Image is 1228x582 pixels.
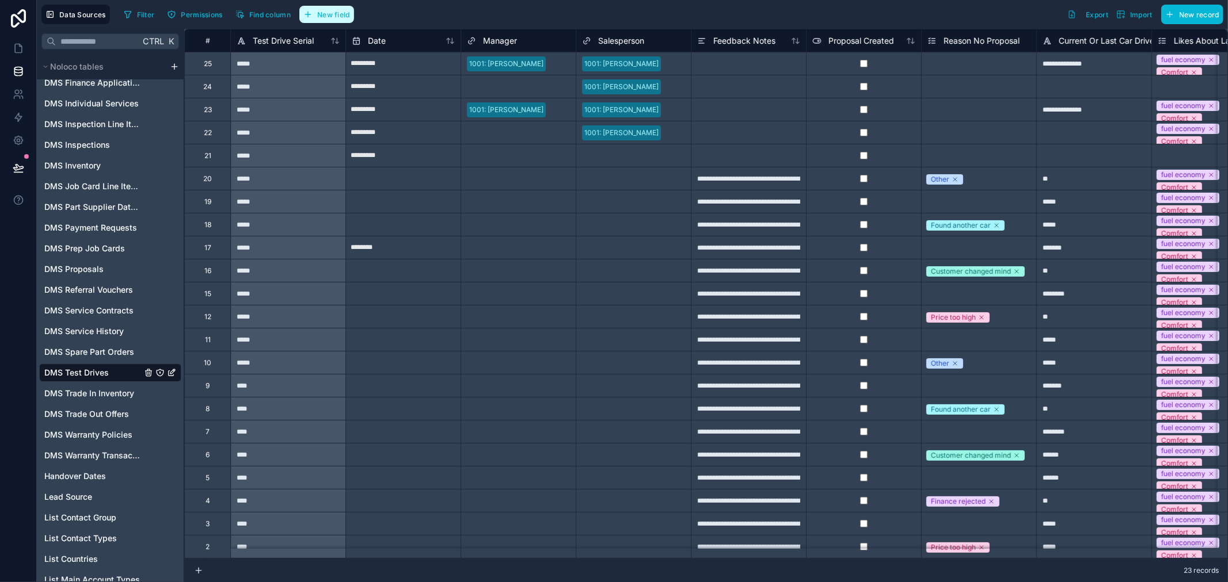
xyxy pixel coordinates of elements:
button: Export [1063,5,1112,24]
span: K [167,37,175,45]
div: Comfort [1161,136,1188,147]
div: Comfort [1161,205,1188,216]
span: Permissions [181,10,222,19]
span: Current Or Last Car Driven [1059,35,1159,47]
div: DMS Service History [39,322,181,340]
div: fuel economy [1161,193,1206,203]
div: DMS Job Card Line Items [39,177,181,196]
div: Comfort [1161,366,1188,377]
div: 2 [206,542,210,552]
div: Comfort [1161,182,1188,193]
div: List Contact Group [39,508,181,527]
div: Comfort [1161,67,1188,78]
div: 6 [206,450,210,460]
div: Comfort [1161,343,1188,354]
div: fuel economy [1161,101,1206,111]
span: Filter [137,10,155,19]
span: Date [368,35,386,47]
div: DMS Service Contracts [39,301,181,320]
div: 22 [204,128,212,137]
div: 12 [204,312,211,321]
div: DMS Test Drives [39,363,181,382]
span: Lead Source [44,491,92,503]
div: fuel economy [1161,124,1206,134]
div: 18 [204,220,211,229]
div: List Contact Types [39,529,181,547]
span: Noloco tables [50,61,104,72]
div: fuel economy [1161,538,1206,548]
span: DMS Inventory [44,160,101,171]
button: New field [299,6,354,23]
span: Proposal Created [828,35,894,47]
div: Comfort [1161,527,1188,538]
div: DMS Trade Out Offers [39,405,181,423]
div: 23 [204,105,212,114]
div: DMS Spare Part Orders [39,343,181,361]
div: Price too high [931,312,976,323]
div: DMS Part Supplier Database [39,198,181,216]
div: fuel economy [1161,354,1206,364]
div: 1001: [PERSON_NAME] [469,59,543,69]
div: DMS Inspections [39,136,181,154]
div: 1001: [PERSON_NAME] [469,105,543,115]
div: Customer changed mind [931,450,1011,461]
div: Comfort [1161,550,1188,561]
div: fuel economy [1161,170,1206,180]
div: 16 [204,266,211,275]
span: List Contact Types [44,533,117,544]
span: Data Sources [59,10,106,19]
div: fuel economy [1161,400,1206,410]
div: fuel economy [1161,216,1206,226]
div: Price too high [931,542,976,553]
div: 10 [204,358,211,367]
div: fuel economy [1161,469,1206,479]
div: Finance rejected [931,496,986,507]
span: DMS Job Card Line Items [44,181,142,192]
div: fuel economy [1161,377,1206,387]
span: DMS Trade In Inventory [44,388,134,399]
span: New record [1179,10,1219,19]
span: Feedback Notes [713,35,775,47]
span: DMS Inspection Line Items [44,118,142,130]
div: fuel economy [1161,285,1206,295]
div: 9 [206,381,210,390]
div: DMS Warranty Transactions [39,446,181,465]
div: fuel economy [1161,239,1206,249]
span: DMS Individual Services [44,98,139,109]
span: DMS Trade Out Offers [44,408,129,420]
button: Data Sources [41,5,110,24]
div: DMS Prep Job Cards [39,239,181,258]
div: Handover Dates [39,467,181,485]
div: DMS Inspection Line Items [39,115,181,133]
span: Import [1130,10,1153,19]
span: DMS Payment Requests [44,222,137,233]
div: Comfort [1161,481,1188,492]
a: Permissions [163,6,231,23]
span: DMS Referral Vouchers [44,284,133,296]
div: DMS Finance Applications [39,74,181,92]
div: 24 [203,82,212,91]
span: DMS Service History [44,326,124,337]
div: Found another car [931,220,991,231]
div: Comfort [1161,297,1188,308]
div: fuel economy [1161,492,1206,502]
div: List Countries [39,550,181,568]
div: DMS Warranty Policies [39,426,181,444]
div: fuel economy [1161,308,1206,318]
div: DMS Trade In Inventory [39,384,181,403]
span: New field [317,10,350,19]
div: 20 [203,174,212,183]
div: Comfort [1161,113,1188,124]
div: 1001: [PERSON_NAME] [584,105,659,115]
div: Comfort [1161,458,1188,469]
span: 23 records [1184,566,1219,575]
div: fuel economy [1161,423,1206,433]
div: Comfort [1161,228,1188,239]
div: fuel economy [1161,55,1206,65]
span: DMS Warranty Policies [44,429,132,441]
div: Customer changed mind [931,266,1011,277]
span: Find column [249,10,291,19]
div: 5 [206,473,210,483]
div: DMS Inventory [39,156,181,175]
div: Comfort [1161,320,1188,331]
